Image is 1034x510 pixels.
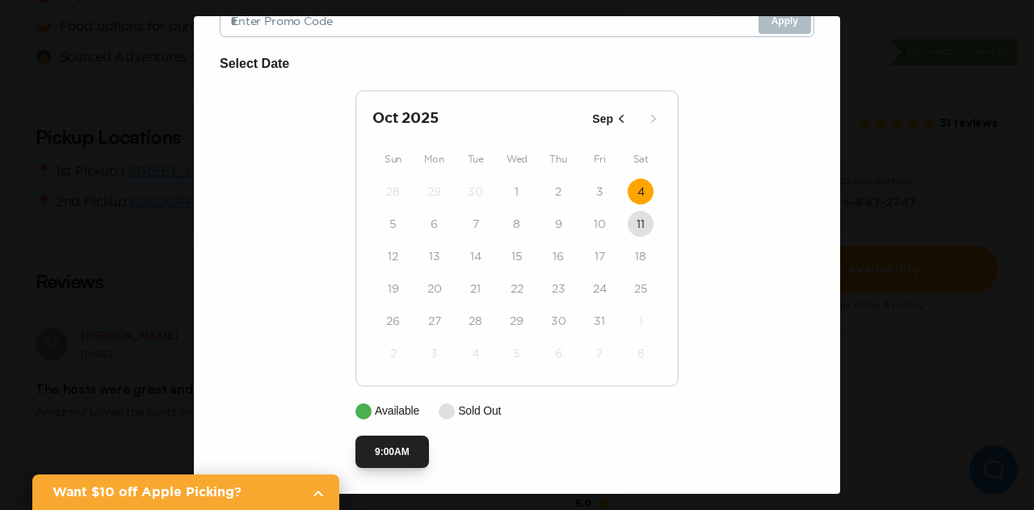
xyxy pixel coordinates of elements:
button: 15 [504,243,530,269]
time: 19 [388,280,399,297]
h2: Oct 2025 [372,107,587,130]
button: 22 [504,276,530,301]
button: 24 [586,276,612,301]
time: 5 [389,216,397,232]
button: 5 [504,340,530,366]
time: 13 [429,248,440,264]
div: Mon [414,150,455,169]
time: 18 [635,248,646,264]
time: 30 [551,313,566,329]
time: 21 [470,280,481,297]
time: 29 [427,183,441,200]
button: 4 [463,340,489,366]
button: 23 [545,276,571,301]
button: 1 [628,308,654,334]
time: 5 [513,345,520,361]
button: 7 [463,211,489,237]
time: 6 [431,216,438,232]
time: 28 [469,313,482,329]
time: 27 [428,313,441,329]
time: 14 [470,248,481,264]
button: 28 [380,179,406,204]
button: 13 [422,243,448,269]
time: 12 [388,248,398,264]
time: 31 [594,313,605,329]
div: Sat [620,150,662,169]
a: Want $10 off Apple Picking? [32,474,339,510]
button: 29 [422,179,448,204]
time: 8 [637,345,645,361]
button: 30 [463,179,489,204]
time: 20 [427,280,442,297]
button: 8 [628,340,654,366]
p: Sep [592,111,613,128]
button: 8 [504,211,530,237]
div: Thu [538,150,579,169]
button: 21 [463,276,489,301]
button: 28 [463,308,489,334]
time: 3 [596,183,603,200]
time: 1 [515,183,519,200]
p: Available [375,403,419,419]
time: 23 [552,280,565,297]
h2: Want $10 off Apple Picking? [53,483,299,502]
time: 24 [593,280,607,297]
button: Sep [587,106,634,133]
button: 31 [586,308,612,334]
div: Sun [372,150,414,169]
button: 18 [628,243,654,269]
time: 26 [386,313,400,329]
div: Fri [579,150,620,169]
button: 9:00AM [355,436,429,468]
button: 27 [422,308,448,334]
button: 2 [545,179,571,204]
button: 26 [380,308,406,334]
time: 29 [510,313,523,329]
button: 16 [545,243,571,269]
p: Sold Out [458,403,501,419]
time: 4 [472,345,479,361]
button: 12 [380,243,406,269]
button: 4 [628,179,654,204]
button: 3 [586,179,612,204]
time: 7 [473,216,479,232]
time: 9 [555,216,562,232]
time: 17 [595,248,605,264]
button: 2 [380,340,406,366]
time: 2 [555,183,561,200]
div: Wed [496,150,537,169]
time: 6 [555,345,562,361]
div: Tue [455,150,496,169]
button: 1 [504,179,530,204]
time: 28 [386,183,400,200]
button: 30 [545,308,571,334]
button: 14 [463,243,489,269]
time: 16 [553,248,564,264]
time: 2 [390,345,397,361]
button: 19 [380,276,406,301]
time: 30 [468,183,483,200]
time: 8 [513,216,520,232]
time: 1 [639,313,643,329]
time: 25 [634,280,648,297]
time: 22 [511,280,523,297]
button: 11 [628,211,654,237]
button: 6 [545,340,571,366]
time: 11 [637,216,645,232]
button: 9 [545,211,571,237]
h6: Select Date [220,53,814,74]
time: 4 [637,183,645,200]
time: 15 [511,248,523,264]
button: 7 [586,340,612,366]
button: 17 [586,243,612,269]
button: 29 [504,308,530,334]
button: 6 [422,211,448,237]
button: 25 [628,276,654,301]
button: 10 [586,211,612,237]
time: 10 [594,216,606,232]
time: 7 [596,345,603,361]
button: 20 [422,276,448,301]
button: 3 [422,340,448,366]
time: 3 [431,345,438,361]
button: 5 [380,211,406,237]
